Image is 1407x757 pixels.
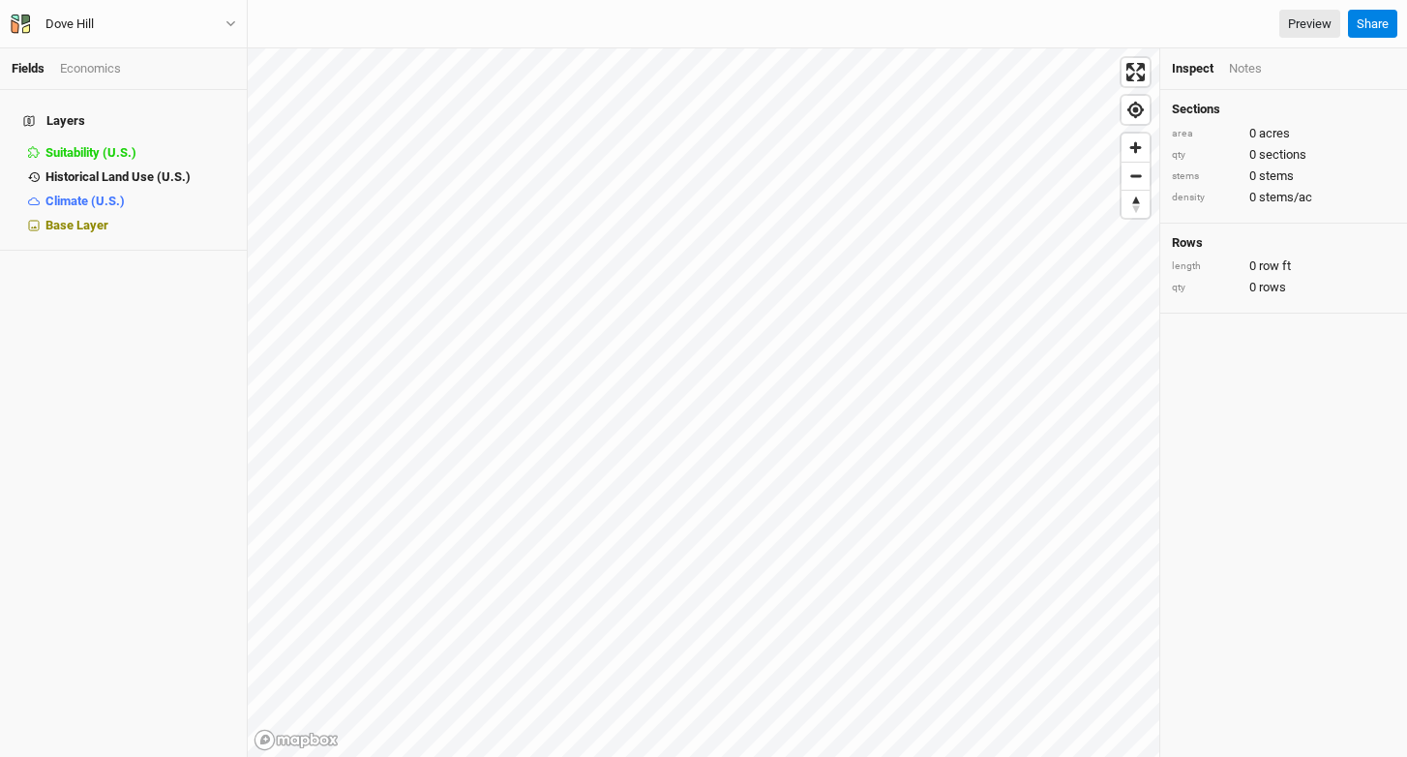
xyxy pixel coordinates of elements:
[60,60,121,77] div: Economics
[45,145,235,161] div: Suitability (U.S.)
[1122,162,1150,190] button: Zoom out
[1122,58,1150,86] button: Enter fullscreen
[12,102,235,140] h4: Layers
[1259,146,1306,164] span: sections
[1259,257,1291,275] span: row ft
[45,15,94,34] div: Dove Hill
[1172,281,1240,295] div: qty
[1172,125,1395,142] div: 0
[1172,189,1395,206] div: 0
[1172,257,1395,275] div: 0
[45,194,235,209] div: Climate (U.S.)
[12,61,45,76] a: Fields
[248,48,1159,757] canvas: Map
[1122,96,1150,124] button: Find my location
[10,14,237,35] button: Dove Hill
[1172,60,1213,77] div: Inspect
[45,145,136,160] span: Suitability (U.S.)
[1172,127,1240,141] div: area
[1259,125,1290,142] span: acres
[1259,167,1294,185] span: stems
[45,194,125,208] span: Climate (U.S.)
[1348,10,1397,39] button: Share
[1172,148,1240,163] div: qty
[254,729,339,751] a: Mapbox logo
[1172,169,1240,184] div: stems
[1172,102,1395,117] h4: Sections
[1172,235,1395,251] h4: Rows
[1172,259,1240,274] div: length
[1122,190,1150,218] button: Reset bearing to north
[1259,189,1312,206] span: stems/ac
[1122,134,1150,162] button: Zoom in
[1122,191,1150,218] span: Reset bearing to north
[1172,146,1395,164] div: 0
[45,169,235,185] div: Historical Land Use (U.S.)
[1122,163,1150,190] span: Zoom out
[45,218,108,232] span: Base Layer
[45,218,235,233] div: Base Layer
[1229,60,1262,77] div: Notes
[1279,10,1340,39] a: Preview
[1172,191,1240,205] div: density
[1259,279,1286,296] span: rows
[45,169,191,184] span: Historical Land Use (U.S.)
[1172,167,1395,185] div: 0
[1172,279,1395,296] div: 0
